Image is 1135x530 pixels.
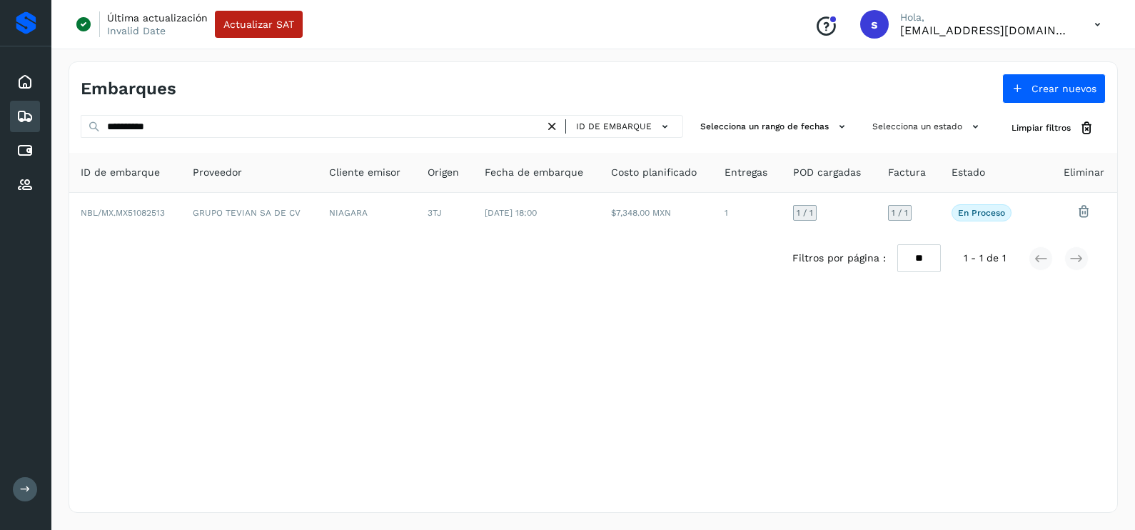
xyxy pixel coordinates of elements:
[888,165,926,180] span: Factura
[600,193,713,233] td: $7,348.00 MXN
[792,251,886,266] span: Filtros por página :
[793,165,861,180] span: POD cargadas
[193,165,242,180] span: Proveedor
[1064,165,1104,180] span: Eliminar
[725,165,767,180] span: Entregas
[107,11,208,24] p: Última actualización
[572,116,677,137] button: ID de embarque
[797,209,813,217] span: 1 / 1
[485,165,583,180] span: Fecha de embarque
[329,165,400,180] span: Cliente emisor
[1031,84,1096,94] span: Crear nuevos
[900,11,1071,24] p: Hola,
[107,24,166,37] p: Invalid Date
[485,208,537,218] span: [DATE] 18:00
[416,193,473,233] td: 3TJ
[958,208,1005,218] p: En proceso
[428,165,459,180] span: Origen
[223,19,294,29] span: Actualizar SAT
[867,115,989,139] button: Selecciona un estado
[695,115,855,139] button: Selecciona un rango de fechas
[10,135,40,166] div: Cuentas por pagar
[81,79,176,99] h4: Embarques
[952,165,985,180] span: Estado
[10,169,40,201] div: Proveedores
[10,66,40,98] div: Inicio
[1000,115,1106,141] button: Limpiar filtros
[81,208,165,218] span: NBL/MX.MX51082513
[215,11,303,38] button: Actualizar SAT
[892,209,908,217] span: 1 / 1
[1002,74,1106,104] button: Crear nuevos
[1012,121,1071,134] span: Limpiar filtros
[900,24,1071,37] p: smedina@niagarawater.com
[81,165,160,180] span: ID de embarque
[964,251,1006,266] span: 1 - 1 de 1
[318,193,416,233] td: NIAGARA
[181,193,318,233] td: GRUPO TEVIAN SA DE CV
[611,165,697,180] span: Costo planificado
[10,101,40,132] div: Embarques
[713,193,782,233] td: 1
[576,120,652,133] span: ID de embarque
